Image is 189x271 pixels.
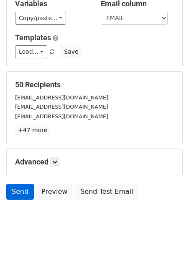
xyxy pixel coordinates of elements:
button: Save [60,45,82,58]
a: Send [6,184,34,200]
h5: Advanced [15,157,174,167]
a: +47 more [15,125,50,135]
a: Preview [36,184,73,200]
iframe: Chat Widget [147,231,189,271]
small: [EMAIL_ADDRESS][DOMAIN_NAME] [15,113,108,120]
a: Copy/paste... [15,12,66,25]
small: [EMAIL_ADDRESS][DOMAIN_NAME] [15,104,108,110]
small: [EMAIL_ADDRESS][DOMAIN_NAME] [15,94,108,101]
a: Templates [15,33,51,42]
a: Load... [15,45,47,58]
h5: 50 Recipients [15,80,174,89]
a: Send Test Email [75,184,138,200]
